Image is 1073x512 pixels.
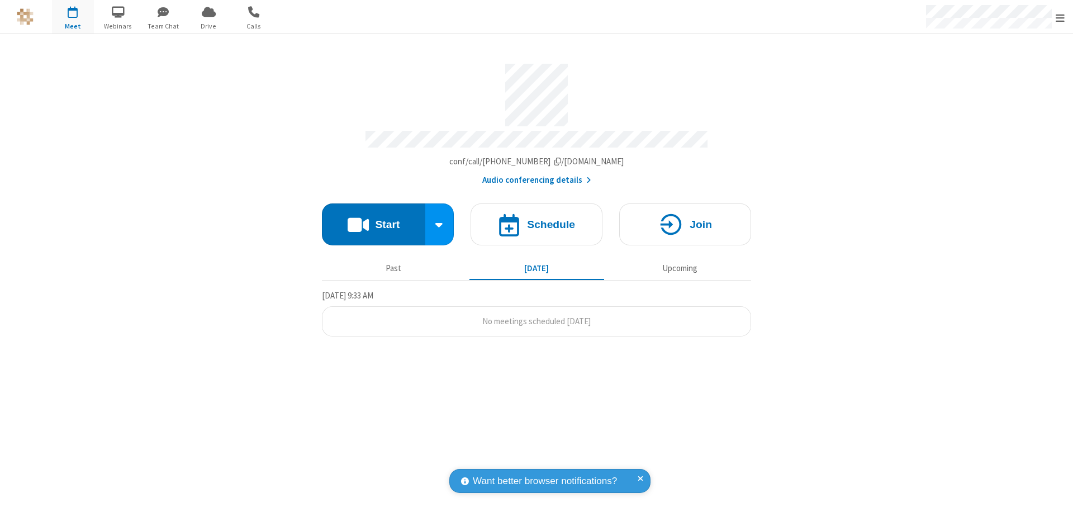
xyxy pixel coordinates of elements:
[375,219,400,230] h4: Start
[1045,483,1065,504] iframe: Chat
[619,203,751,245] button: Join
[482,174,591,187] button: Audio conferencing details
[322,289,751,337] section: Today's Meetings
[425,203,454,245] div: Start conference options
[690,219,712,230] h4: Join
[233,21,275,31] span: Calls
[97,21,139,31] span: Webinars
[449,156,624,167] span: Copy my meeting room link
[322,290,373,301] span: [DATE] 9:33 AM
[322,55,751,187] section: Account details
[482,316,591,326] span: No meetings scheduled [DATE]
[469,258,604,279] button: [DATE]
[322,203,425,245] button: Start
[471,203,602,245] button: Schedule
[52,21,94,31] span: Meet
[449,155,624,168] button: Copy my meeting room linkCopy my meeting room link
[17,8,34,25] img: QA Selenium DO NOT DELETE OR CHANGE
[527,219,575,230] h4: Schedule
[473,474,617,489] span: Want better browser notifications?
[143,21,184,31] span: Team Chat
[326,258,461,279] button: Past
[613,258,747,279] button: Upcoming
[188,21,230,31] span: Drive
